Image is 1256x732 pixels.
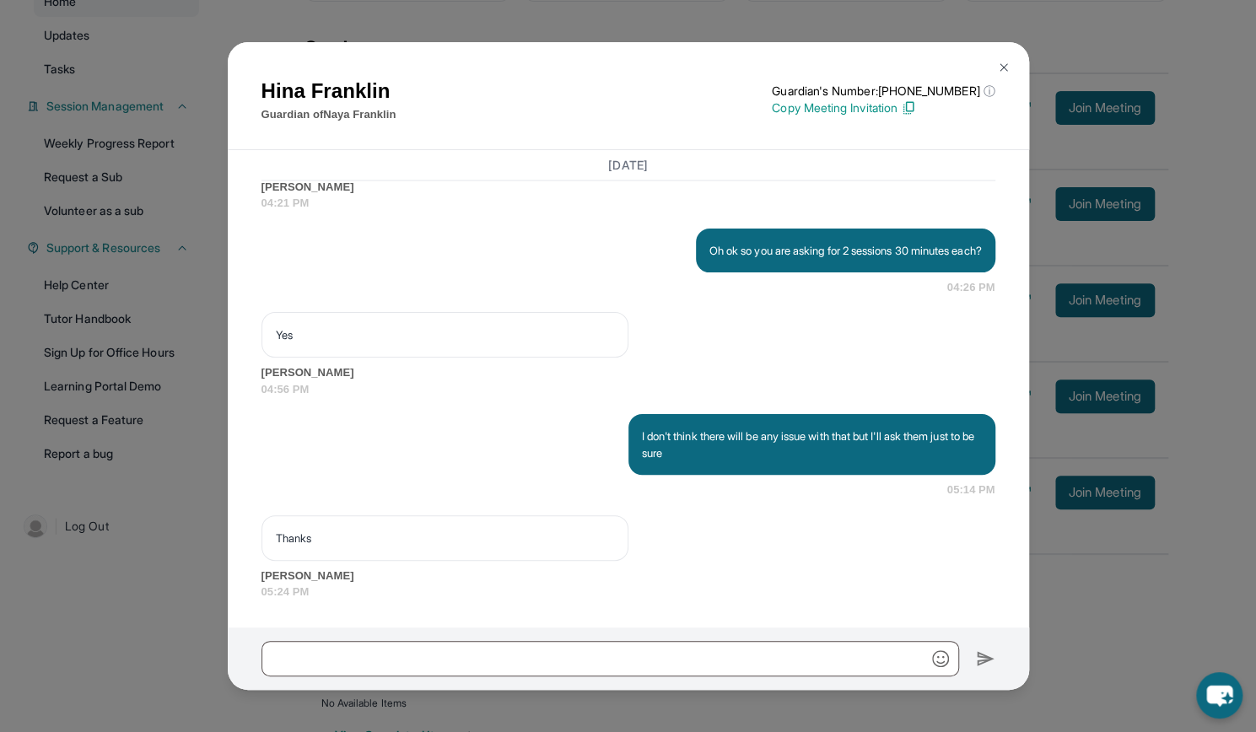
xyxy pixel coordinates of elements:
img: Send icon [976,649,995,669]
img: Close Icon [997,61,1011,74]
span: 04:21 PM [261,195,995,212]
p: Guardian of Naya Franklin [261,106,396,123]
h1: Hina Franklin [261,76,396,106]
p: Guardian's Number: [PHONE_NUMBER] [772,83,995,100]
p: Oh ok so you are asking for 2 sessions 30 minutes each? [709,242,982,259]
span: 05:24 PM [261,584,995,600]
span: 04:56 PM [261,381,995,398]
p: Yes [276,326,614,343]
span: 04:26 PM [947,279,995,296]
span: 05:14 PM [947,482,995,498]
p: Copy Meeting Invitation [772,100,995,116]
span: [PERSON_NAME] [261,364,995,381]
h3: [DATE] [261,157,995,174]
span: [PERSON_NAME] [261,568,995,584]
p: I don't think there will be any issue with that but I'll ask them just to be sure [642,428,982,461]
span: [PERSON_NAME] [261,179,995,196]
p: Thanks [276,530,614,546]
img: Copy Icon [901,100,916,116]
button: chat-button [1196,672,1243,719]
span: ⓘ [983,83,995,100]
img: Emoji [932,650,949,667]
